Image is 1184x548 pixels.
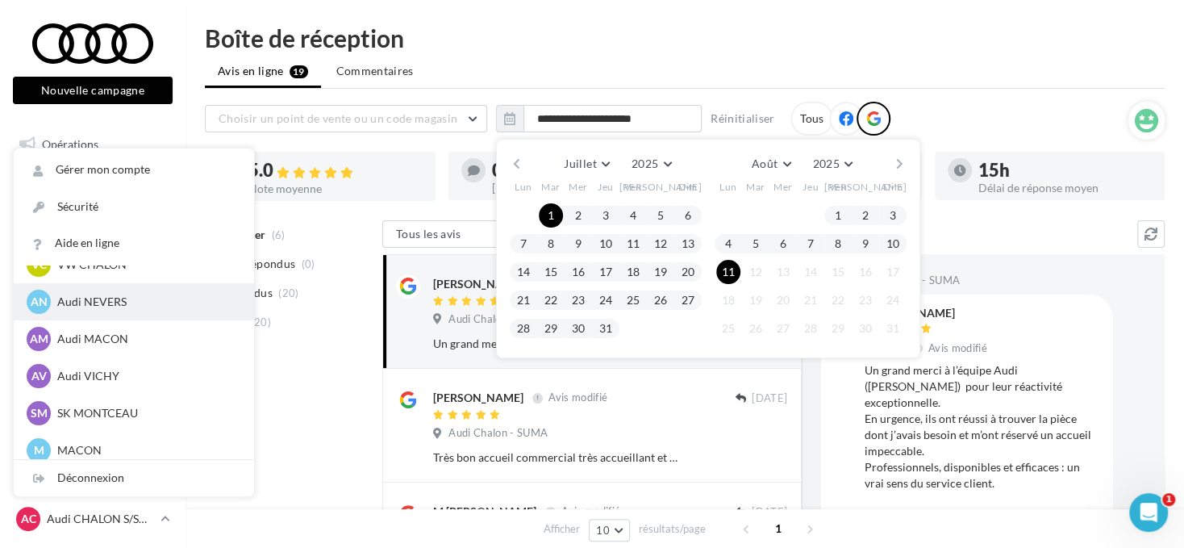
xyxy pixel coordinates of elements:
button: Ignorer [734,446,787,469]
button: 10 [589,519,630,542]
span: Lun [515,180,532,194]
button: 21 [511,288,536,312]
span: Mer [773,180,793,194]
span: Jeu [803,180,819,194]
button: 2025 [625,153,677,175]
div: Tous [790,102,833,136]
button: 2 [566,203,590,228]
button: 24 [881,288,905,312]
span: Commentaires [336,63,414,79]
button: 31 [594,316,618,341]
p: Audi MACON [57,331,235,347]
button: 13 [771,260,795,284]
button: 1 [826,203,850,228]
button: 15 [826,260,850,284]
span: [DATE] [752,391,787,406]
div: [PERSON_NAME] [865,307,990,319]
button: 19 [648,260,673,284]
button: Juillet [557,153,615,175]
a: Aide en ligne [14,225,254,261]
a: PLV et print personnalisable [10,329,176,377]
button: 22 [826,288,850,312]
span: Mer [569,180,588,194]
div: 5.0 [248,161,423,180]
button: 9 [853,232,878,256]
button: 6 [676,203,700,228]
span: Avis modifié [561,505,620,518]
span: VC [31,257,47,273]
button: 26 [744,316,768,341]
button: 22 [539,288,563,312]
span: Audi Chalon - SUMA [448,426,548,441]
a: Campagnes [10,249,176,283]
span: Non répondus [220,256,295,272]
div: [PERSON_NAME] [433,276,523,292]
button: 4 [716,232,740,256]
button: 4 [621,203,645,228]
button: 23 [853,288,878,312]
span: M [34,442,44,458]
span: (20) [251,316,271,328]
button: 24 [594,288,618,312]
button: 30 [853,316,878,341]
button: 17 [881,260,905,284]
button: 27 [771,316,795,341]
span: 2025 [632,157,658,170]
span: Choisir un point de vente ou un code magasin [219,111,457,125]
p: MACON [57,442,235,458]
a: Gérer mon compte [14,152,254,188]
button: 7 [511,232,536,256]
div: Déconnexion [14,460,254,496]
span: Avis modifié [928,341,987,354]
button: 23 [566,288,590,312]
button: 11 [621,232,645,256]
button: 28 [798,316,823,341]
div: Note moyenne [248,183,423,195]
button: 20 [771,288,795,312]
a: AC Audi CHALON S/SAONE [13,504,173,534]
button: 11 [716,260,740,284]
span: 1 [1162,493,1175,506]
span: (0) [302,257,315,270]
button: 10 [594,232,618,256]
span: Mar [541,180,561,194]
span: Dim [678,180,698,194]
button: 10 [881,232,905,256]
button: 29 [826,316,850,341]
span: [PERSON_NAME] [824,180,907,194]
span: [PERSON_NAME] [619,180,702,194]
span: Opérations [42,137,98,151]
button: 1 [539,203,563,228]
span: Avis modifié [548,391,607,404]
span: SM [31,405,48,421]
p: VW CHALON [57,257,235,273]
div: 0 [492,161,666,179]
button: 17 [594,260,618,284]
span: Mar [746,180,765,194]
button: 5 [648,203,673,228]
button: 26 [648,288,673,312]
button: 16 [566,260,590,284]
button: 14 [511,260,536,284]
div: M.[PERSON_NAME] [433,504,536,520]
span: Août [752,157,778,170]
button: 18 [716,288,740,312]
button: Choisir un point de vente ou un code magasin [205,105,487,132]
button: 30 [566,316,590,341]
button: 16 [853,260,878,284]
div: Un grand merci à l’équipe Audi ([PERSON_NAME]) pour leur réactivité exceptionnelle. En urgence, i... [433,336,682,352]
span: AV [31,368,47,384]
div: Délai de réponse moyen [978,182,1153,194]
a: Opérations [10,128,176,161]
button: 3 [594,203,618,228]
span: AM [30,331,48,347]
button: 8 [826,232,850,256]
button: Réinitialiser [704,109,782,128]
p: Audi CHALON S/SAONE [47,511,154,527]
button: 3 [881,203,905,228]
span: Juillet [564,157,596,170]
span: Dim [883,180,903,194]
div: Boîte de réception [205,26,1165,50]
div: Très bon accueil commercial très accueillant et professionnel. Je recommande. [433,450,682,466]
a: Médiathèque [10,290,176,324]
